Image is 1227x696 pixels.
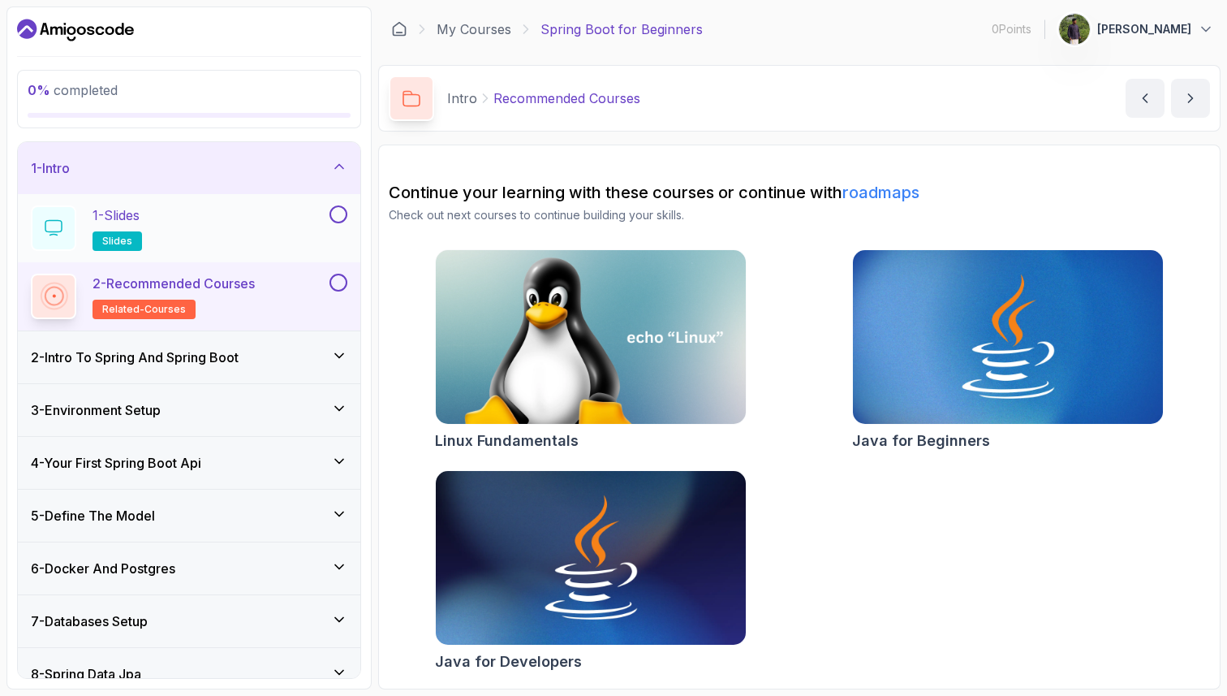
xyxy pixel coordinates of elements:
[1171,79,1210,118] button: next content
[1097,21,1191,37] p: [PERSON_NAME]
[93,274,255,293] p: 2 - Recommended Courses
[93,205,140,225] p: 1 - Slides
[540,19,703,39] p: Spring Boot for Beginners
[437,19,511,39] a: My Courses
[31,559,175,578] h3: 6 - Docker And Postgres
[31,612,148,631] h3: 7 - Databases Setup
[28,82,50,98] span: 0 %
[435,249,747,452] a: Linux Fundamentals cardLinux Fundamentals
[389,207,1210,223] p: Check out next courses to continue building your skills.
[853,250,1163,424] img: Java for Beginners card
[435,651,582,673] h2: Java for Developers
[1059,14,1090,45] img: user profile image
[436,471,746,645] img: Java for Developers card
[31,348,239,367] h3: 2 - Intro To Spring And Spring Boot
[28,82,118,98] span: completed
[1058,13,1214,45] button: user profile image[PERSON_NAME]
[992,21,1031,37] p: 0 Points
[31,506,155,525] h3: 5 - Define The Model
[389,181,1210,204] h2: Continue your learning with these courses or continue with
[31,274,347,319] button: 2-Recommended Coursesrelated-courses
[18,437,360,489] button: 4-Your First Spring Boot Api
[31,205,347,251] button: 1-Slidesslides
[842,183,919,202] a: roadmaps
[31,400,161,420] h3: 3 - Environment Setup
[436,250,746,424] img: Linux Fundamentals card
[17,17,134,43] a: Dashboard
[31,158,70,178] h3: 1 - Intro
[447,89,477,108] p: Intro
[18,490,360,542] button: 5-Define The Model
[18,384,360,436] button: 3-Environment Setup
[31,664,141,684] h3: 8 - Spring Data Jpa
[493,89,640,108] p: Recommended Courses
[852,430,990,452] h2: Java for Beginners
[852,249,1164,452] a: Java for Beginners cardJava for Beginners
[18,331,360,383] button: 2-Intro To Spring And Spring Boot
[435,430,579,452] h2: Linux Fundamentals
[435,470,747,673] a: Java for Developers cardJava for Developers
[391,21,407,37] a: Dashboard
[102,235,132,248] span: slides
[18,595,360,647] button: 7-Databases Setup
[102,303,186,316] span: related-courses
[18,543,360,594] button: 6-Docker And Postgres
[31,453,201,473] h3: 4 - Your First Spring Boot Api
[18,142,360,194] button: 1-Intro
[1126,79,1165,118] button: previous content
